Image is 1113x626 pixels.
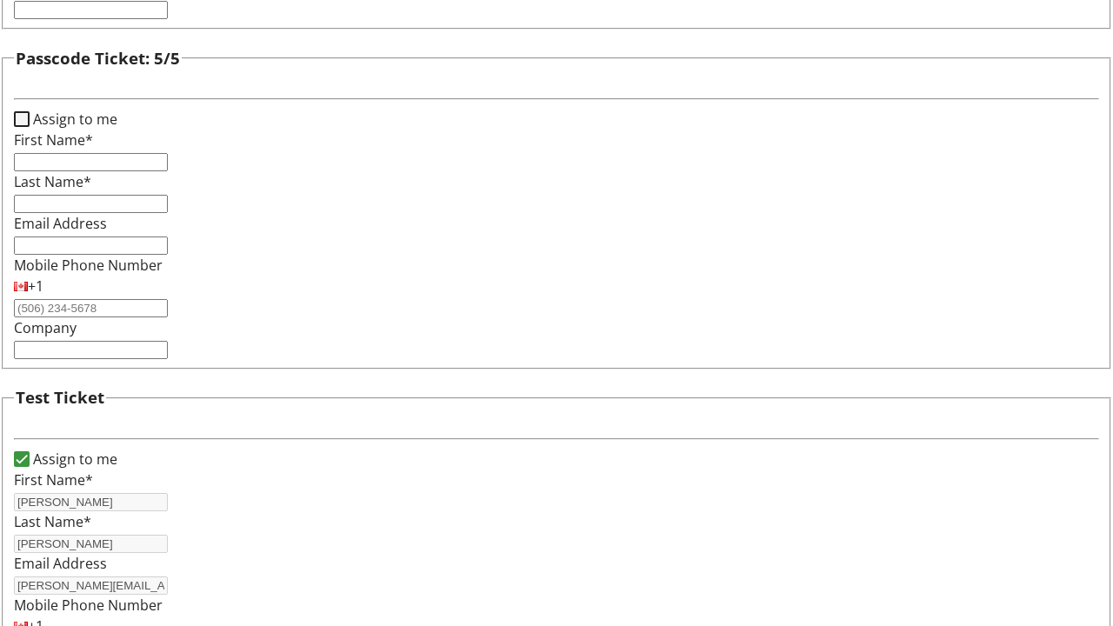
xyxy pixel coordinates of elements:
label: Company [14,318,77,337]
h3: Test Ticket [16,385,104,410]
label: Assign to me [30,449,117,469]
label: Assign to me [30,109,117,130]
label: Last Name* [14,512,91,531]
label: First Name* [14,130,93,150]
label: Email Address [14,214,107,233]
label: Email Address [14,554,107,573]
label: Mobile Phone Number [14,596,163,615]
input: (506) 234-5678 [14,299,168,317]
label: First Name* [14,470,93,489]
h3: Passcode Ticket: 5/5 [16,46,180,70]
label: Mobile Phone Number [14,256,163,275]
label: Last Name* [14,172,91,191]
